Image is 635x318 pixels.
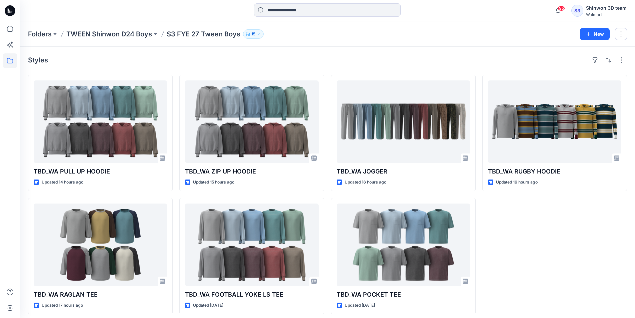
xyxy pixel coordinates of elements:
a: TBD_WA FOOTBALL YOKE LS TEE [185,204,318,286]
a: TBD_WA RUGBY HOODIE [488,80,621,163]
p: TBD_WA RUGBY HOODIE [488,167,621,176]
div: S3 [571,5,583,17]
p: Updated [DATE] [345,302,375,309]
div: Shinwon 3D team [586,4,627,12]
p: Updated 16 hours ago [345,179,386,186]
p: Updated 17 hours ago [42,302,83,309]
p: Updated 15 hours ago [193,179,234,186]
a: TBD_WA ZIP UP HOODIE [185,80,318,163]
p: Updated [DATE] [193,302,223,309]
p: Updated 16 hours ago [496,179,538,186]
a: TBD_WA POCKET TEE [337,204,470,286]
div: Walmart [586,12,627,17]
button: 15 [243,29,264,39]
p: TBD_WA JOGGER [337,167,470,176]
h4: Styles [28,56,48,64]
p: TBD_WA FOOTBALL YOKE LS TEE [185,290,318,299]
a: TBD_WA RAGLAN TEE [34,204,167,286]
a: TWEEN Shinwon D24 Boys [66,29,152,39]
button: New [580,28,610,40]
p: TBD_WA ZIP UP HOODIE [185,167,318,176]
p: TBD_WA RAGLAN TEE [34,290,167,299]
a: Folders [28,29,52,39]
p: 15 [251,30,255,38]
a: TBD_WA JOGGER [337,80,470,163]
p: Updated 14 hours ago [42,179,83,186]
a: TBD_WA PULL UP HOODIE [34,80,167,163]
p: TBD_WA PULL UP HOODIE [34,167,167,176]
p: S3 FYE 27 Tween Boys [167,29,240,39]
p: TBD_WA POCKET TEE [337,290,470,299]
span: 95 [558,6,565,11]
